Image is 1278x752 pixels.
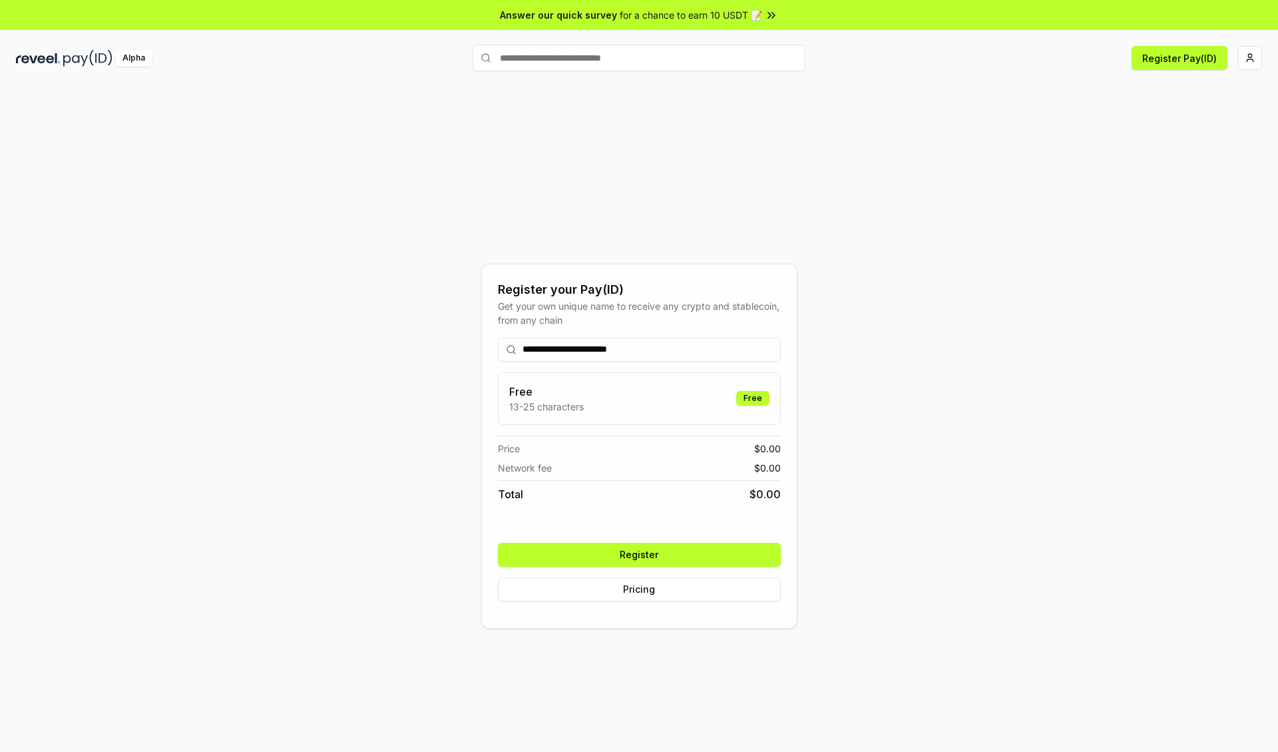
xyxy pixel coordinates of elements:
[754,442,781,456] span: $ 0.00
[1132,46,1227,70] button: Register Pay(ID)
[498,486,523,502] span: Total
[498,442,520,456] span: Price
[736,391,769,406] div: Free
[498,461,552,475] span: Network fee
[509,384,584,400] h3: Free
[16,50,61,67] img: reveel_dark
[498,280,781,299] div: Register your Pay(ID)
[754,461,781,475] span: $ 0.00
[749,486,781,502] span: $ 0.00
[509,400,584,414] p: 13-25 characters
[620,8,762,22] span: for a chance to earn 10 USDT 📝
[498,299,781,327] div: Get your own unique name to receive any crypto and stablecoin, from any chain
[500,8,617,22] span: Answer our quick survey
[63,50,112,67] img: pay_id
[498,577,781,601] button: Pricing
[115,50,152,67] div: Alpha
[498,543,781,567] button: Register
